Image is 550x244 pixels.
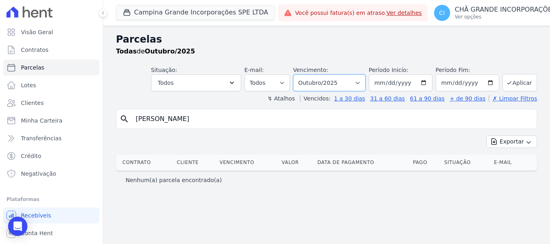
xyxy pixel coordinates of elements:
span: Crédito [21,152,41,160]
span: Contratos [21,46,48,54]
a: Contratos [3,42,99,58]
label: Vencimento: [293,67,328,73]
label: Período Fim: [436,66,499,74]
span: Lotes [21,81,36,89]
span: Recebíveis [21,211,51,219]
i: search [120,114,129,124]
p: de [116,47,195,56]
a: Conta Hent [3,225,99,241]
p: Nenhum(a) parcela encontrado(a) [126,176,222,184]
a: Recebíveis [3,207,99,223]
a: Clientes [3,95,99,111]
a: Parcelas [3,59,99,76]
button: Todos [151,74,241,91]
span: Todos [158,78,174,88]
strong: Outubro/2025 [145,47,195,55]
strong: Todas [116,47,137,55]
a: Minha Carteira [3,113,99,129]
label: E-mail: [244,67,264,73]
th: E-mail [491,154,527,170]
th: Cliente [174,154,216,170]
span: Você possui fatura(s) em atraso. [295,9,422,17]
a: ✗ Limpar Filtros [489,95,537,102]
a: Transferências [3,130,99,146]
span: Parcelas [21,64,44,72]
a: Lotes [3,77,99,93]
button: Exportar [486,135,537,148]
th: Situação [441,154,491,170]
a: Ver detalhes [387,10,422,16]
div: Open Intercom Messenger [8,217,27,236]
th: Vencimento [216,154,278,170]
th: Contrato [116,154,174,170]
label: Vencidos: [300,95,331,102]
button: Aplicar [502,74,537,91]
input: Buscar por nome do lote ou do cliente [131,111,533,127]
a: 61 a 90 dias [410,95,445,102]
a: Negativação [3,166,99,182]
div: Plataformas [6,195,96,204]
span: Transferências [21,134,62,142]
h2: Parcelas [116,32,537,47]
a: 1 a 30 dias [334,95,365,102]
label: Período Inicío: [369,67,408,73]
th: Pago [409,154,441,170]
span: Conta Hent [21,229,53,237]
a: Crédito [3,148,99,164]
a: Visão Geral [3,24,99,40]
span: CI [439,10,445,16]
a: + de 90 dias [450,95,486,102]
span: Visão Geral [21,28,53,36]
span: Minha Carteira [21,117,62,125]
span: Clientes [21,99,43,107]
label: Situação: [151,67,177,73]
label: ↯ Atalhos [267,95,295,102]
a: 31 a 60 dias [370,95,405,102]
button: Campina Grande Incorporações SPE LTDA [116,5,275,20]
span: Negativação [21,170,56,178]
th: Valor [279,154,314,170]
th: Data de Pagamento [314,154,409,170]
